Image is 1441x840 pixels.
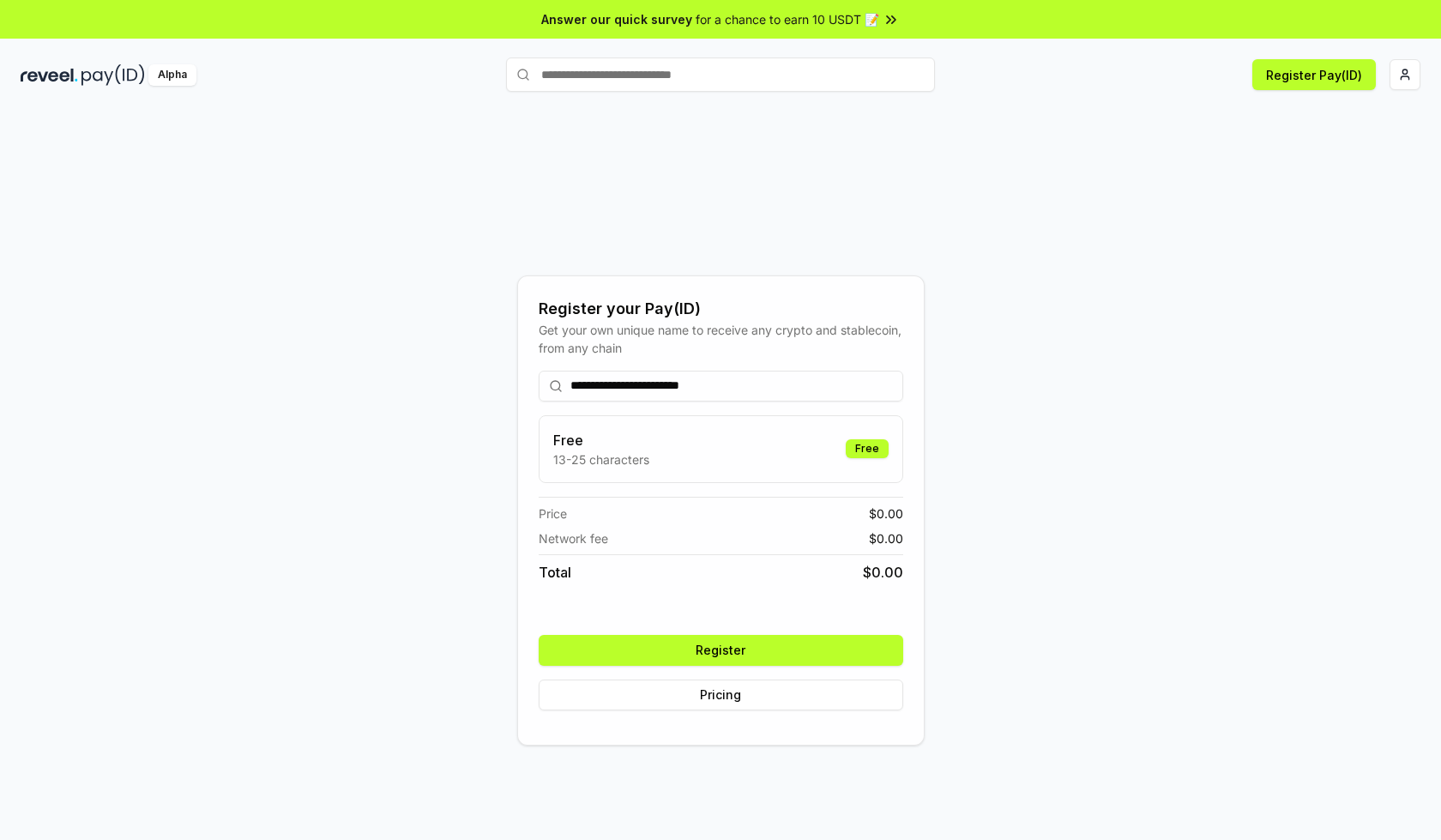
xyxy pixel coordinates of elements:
button: Register [539,635,903,666]
div: Get your own unique name to receive any crypto and stablecoin, from any chain [539,321,903,357]
span: $ 0.00 [869,529,903,547]
img: pay_id [81,64,145,86]
img: reveel_dark [21,64,78,86]
div: Register your Pay(ID) [539,297,903,321]
span: Network fee [539,529,608,547]
span: for a chance to earn 10 USDT 📝 [696,10,879,28]
h3: Free [553,430,649,450]
span: $ 0.00 [863,562,903,583]
span: Total [539,562,571,583]
button: Pricing [539,680,903,710]
div: Alpha [148,64,196,86]
p: 13-25 characters [553,450,649,468]
span: Answer our quick survey [541,10,692,28]
span: $ 0.00 [869,505,903,523]
span: Price [539,505,567,523]
button: Register Pay(ID) [1252,59,1376,90]
div: Free [846,439,889,458]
